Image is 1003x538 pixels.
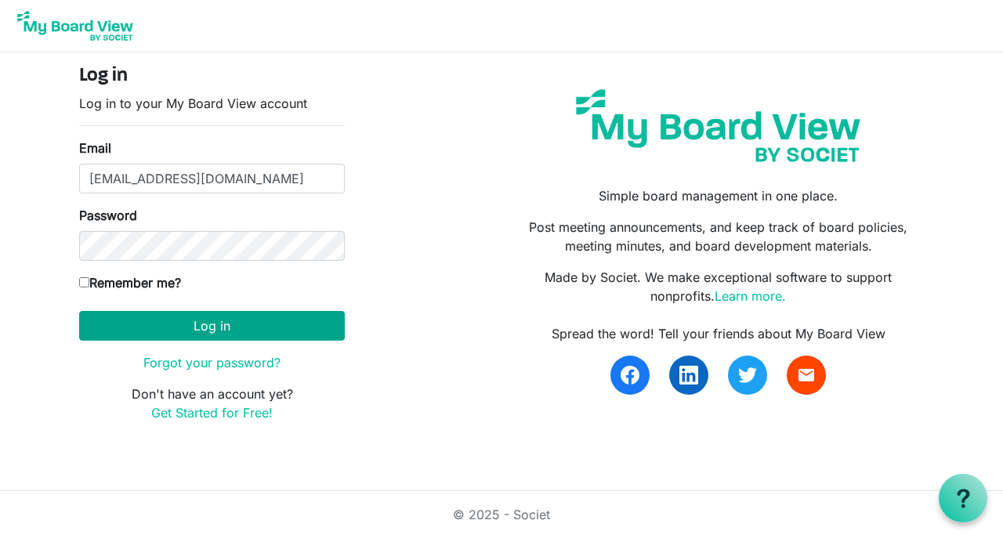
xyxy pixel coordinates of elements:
p: Made by Societ. We make exceptional software to support nonprofits. [513,268,924,305]
p: Post meeting announcements, and keep track of board policies, meeting minutes, and board developm... [513,218,924,255]
img: twitter.svg [738,366,757,385]
label: Password [79,206,137,225]
img: linkedin.svg [679,366,698,385]
h4: Log in [79,65,345,88]
p: Don't have an account yet? [79,385,345,422]
p: Log in to your My Board View account [79,94,345,113]
label: Remember me? [79,273,181,292]
img: my-board-view-societ.svg [564,78,872,174]
img: facebook.svg [621,366,639,385]
span: email [797,366,816,385]
label: Email [79,139,111,157]
a: Forgot your password? [143,355,281,370]
div: Spread the word! Tell your friends about My Board View [513,324,924,343]
a: © 2025 - Societ [453,507,550,522]
input: Remember me? [79,277,89,287]
a: email [787,356,826,395]
a: Learn more. [715,288,786,304]
button: Log in [79,311,345,341]
p: Simple board management in one place. [513,186,924,205]
a: Get Started for Free! [151,405,273,421]
img: My Board View Logo [13,6,138,45]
